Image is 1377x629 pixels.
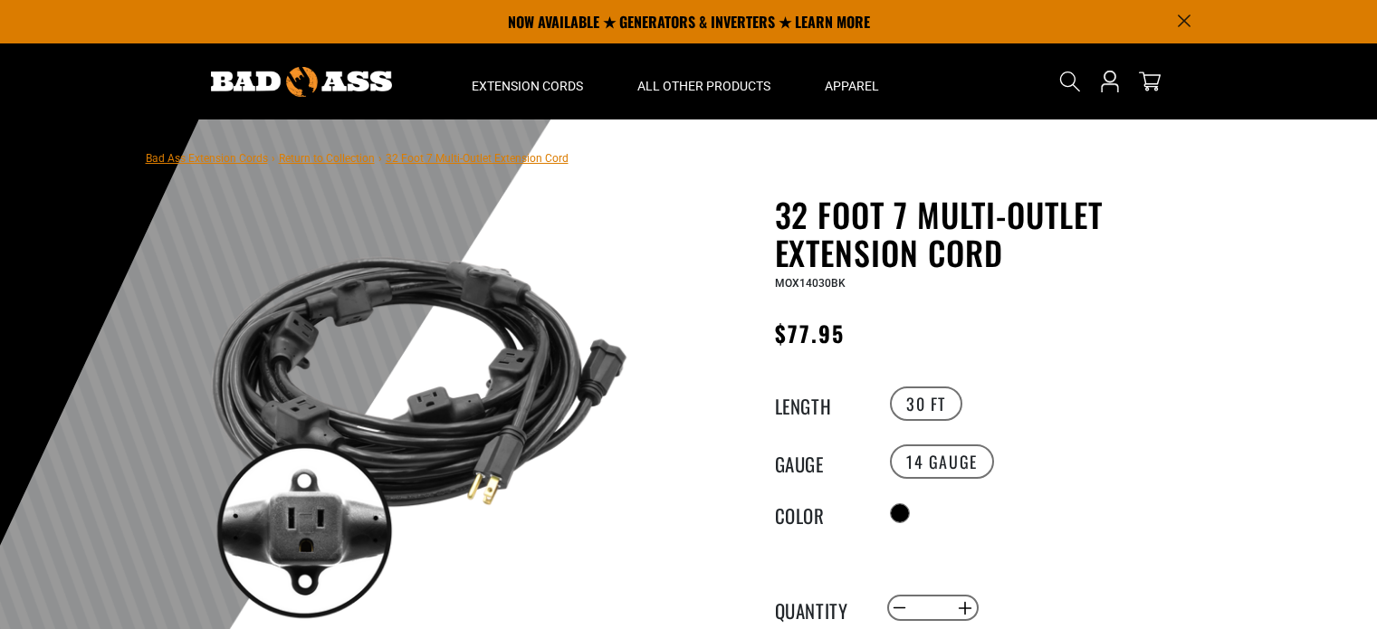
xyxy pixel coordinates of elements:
legend: Color [775,501,865,525]
span: $77.95 [775,317,845,349]
a: Bad Ass Extension Cords [146,152,268,165]
a: Return to Collection [279,152,375,165]
summary: Extension Cords [445,43,610,119]
summary: Search [1056,67,1085,96]
span: › [272,152,275,165]
span: All Other Products [637,78,770,94]
span: Extension Cords [472,78,583,94]
summary: All Other Products [610,43,798,119]
h1: 32 Foot 7 Multi-Outlet Extension Cord [775,195,1219,272]
nav: breadcrumbs [146,147,569,168]
legend: Length [775,392,865,415]
summary: Apparel [798,43,906,119]
legend: Gauge [775,450,865,473]
label: 14 Gauge [890,444,994,479]
span: 32 Foot 7 Multi-Outlet Extension Cord [386,152,569,165]
span: MOX14030BK [775,277,846,290]
span: › [378,152,382,165]
label: 30 FT [890,386,962,421]
img: Bad Ass Extension Cords [211,67,392,97]
label: Quantity [775,596,865,620]
span: Apparel [825,78,879,94]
